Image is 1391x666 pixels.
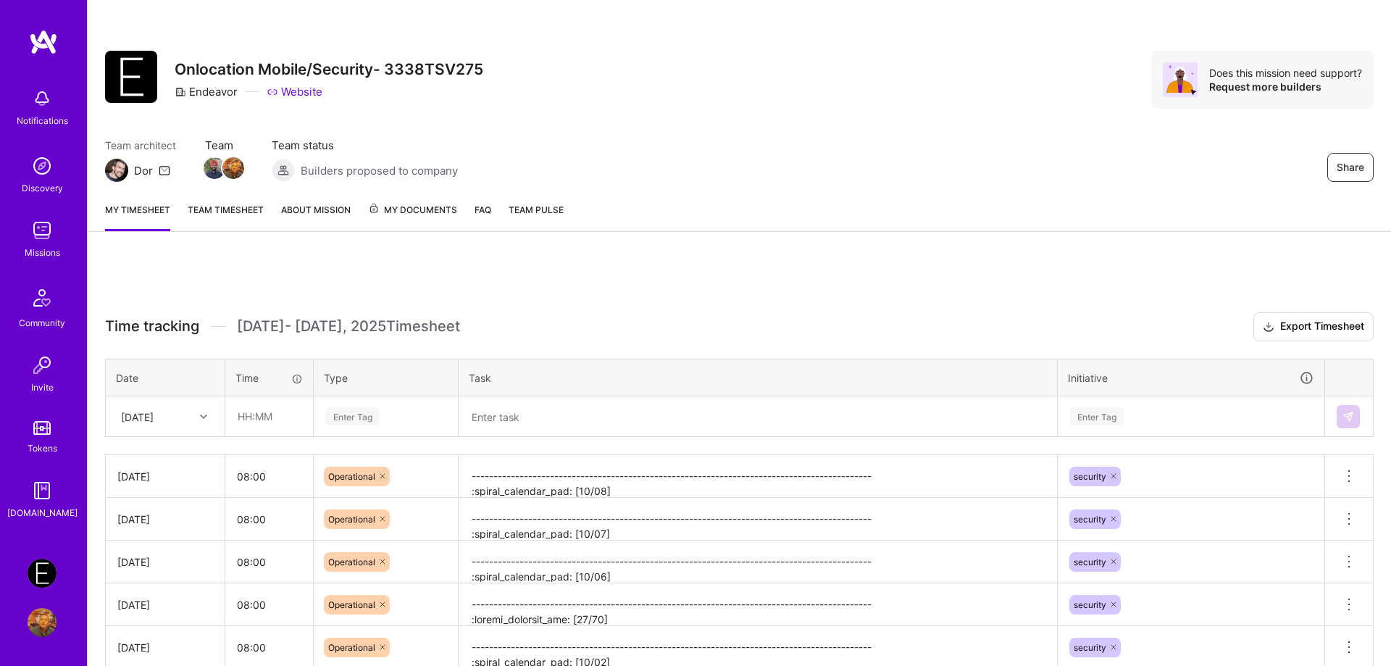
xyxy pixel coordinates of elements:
[1263,320,1274,335] i: icon Download
[7,505,78,520] div: [DOMAIN_NAME]
[225,586,313,624] input: HH:MM
[225,457,313,496] input: HH:MM
[1068,370,1314,386] div: Initiative
[28,476,57,505] img: guide book
[24,559,60,588] a: Endeavor: Onlocation Mobile/Security- 3338TSV275
[224,156,243,180] a: Team Member Avatar
[509,202,564,231] a: Team Pulse
[460,457,1056,496] textarea: -------------------------------------------------------------------------------------------- :spi...
[225,500,313,538] input: HH:MM
[1337,160,1364,175] span: Share
[105,317,199,336] span: Time tracking
[200,413,207,420] i: icon Chevron
[28,441,57,456] div: Tokens
[328,557,375,567] span: Operational
[267,84,322,99] a: Website
[29,29,58,55] img: logo
[25,280,59,315] img: Community
[475,202,491,231] a: FAQ
[105,202,170,231] a: My timesheet
[31,380,54,395] div: Invite
[460,585,1056,625] textarea: -------------------------------------------------------------------------------------------- :lor...
[105,51,157,103] img: Company Logo
[326,405,380,428] div: Enter Tag
[368,202,457,231] a: My Documents
[117,597,213,612] div: [DATE]
[33,421,51,435] img: tokens
[368,202,457,218] span: My Documents
[105,138,176,153] span: Team architect
[28,351,57,380] img: Invite
[237,317,460,336] span: [DATE] - [DATE] , 2025 Timesheet
[328,599,375,610] span: Operational
[188,202,264,231] a: Team timesheet
[175,60,483,78] h3: Onlocation Mobile/Security- 3338TSV275
[301,163,458,178] span: Builders proposed to company
[1209,80,1362,93] div: Request more builders
[117,640,213,655] div: [DATE]
[117,554,213,570] div: [DATE]
[1074,642,1106,653] span: security
[281,202,351,231] a: About Mission
[1074,471,1106,482] span: security
[28,151,57,180] img: discovery
[205,156,224,180] a: Team Member Avatar
[225,543,313,581] input: HH:MM
[28,559,57,588] img: Endeavor: Onlocation Mobile/Security- 3338TSV275
[19,315,65,330] div: Community
[222,157,244,179] img: Team Member Avatar
[25,245,60,260] div: Missions
[175,84,238,99] div: Endeavor
[1074,557,1106,567] span: security
[314,359,459,396] th: Type
[1342,411,1354,423] img: Submit
[459,359,1058,396] th: Task
[1327,153,1374,182] button: Share
[121,409,154,424] div: [DATE]
[328,471,375,482] span: Operational
[22,180,63,196] div: Discovery
[272,159,295,182] img: Builders proposed to company
[1209,66,1362,80] div: Does this mission need support?
[1253,312,1374,341] button: Export Timesheet
[28,84,57,113] img: bell
[134,163,153,178] div: Dor
[226,397,312,436] input: HH:MM
[204,157,225,179] img: Team Member Avatar
[106,359,225,396] th: Date
[1074,599,1106,610] span: security
[117,512,213,527] div: [DATE]
[105,159,128,182] img: Team Architect
[1163,62,1198,97] img: Avatar
[117,469,213,484] div: [DATE]
[1070,405,1124,428] div: Enter Tag
[460,499,1056,539] textarea: -------------------------------------------------------------------------------------------- :spi...
[235,370,303,386] div: Time
[509,204,564,215] span: Team Pulse
[24,608,60,637] a: User Avatar
[272,138,458,153] span: Team status
[28,608,57,637] img: User Avatar
[328,642,375,653] span: Operational
[159,165,170,176] i: icon Mail
[205,138,243,153] span: Team
[175,86,186,98] i: icon CompanyGray
[28,216,57,245] img: teamwork
[328,514,375,525] span: Operational
[460,542,1056,582] textarea: -------------------------------------------------------------------------------------------- :spi...
[17,113,68,128] div: Notifications
[1074,514,1106,525] span: security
